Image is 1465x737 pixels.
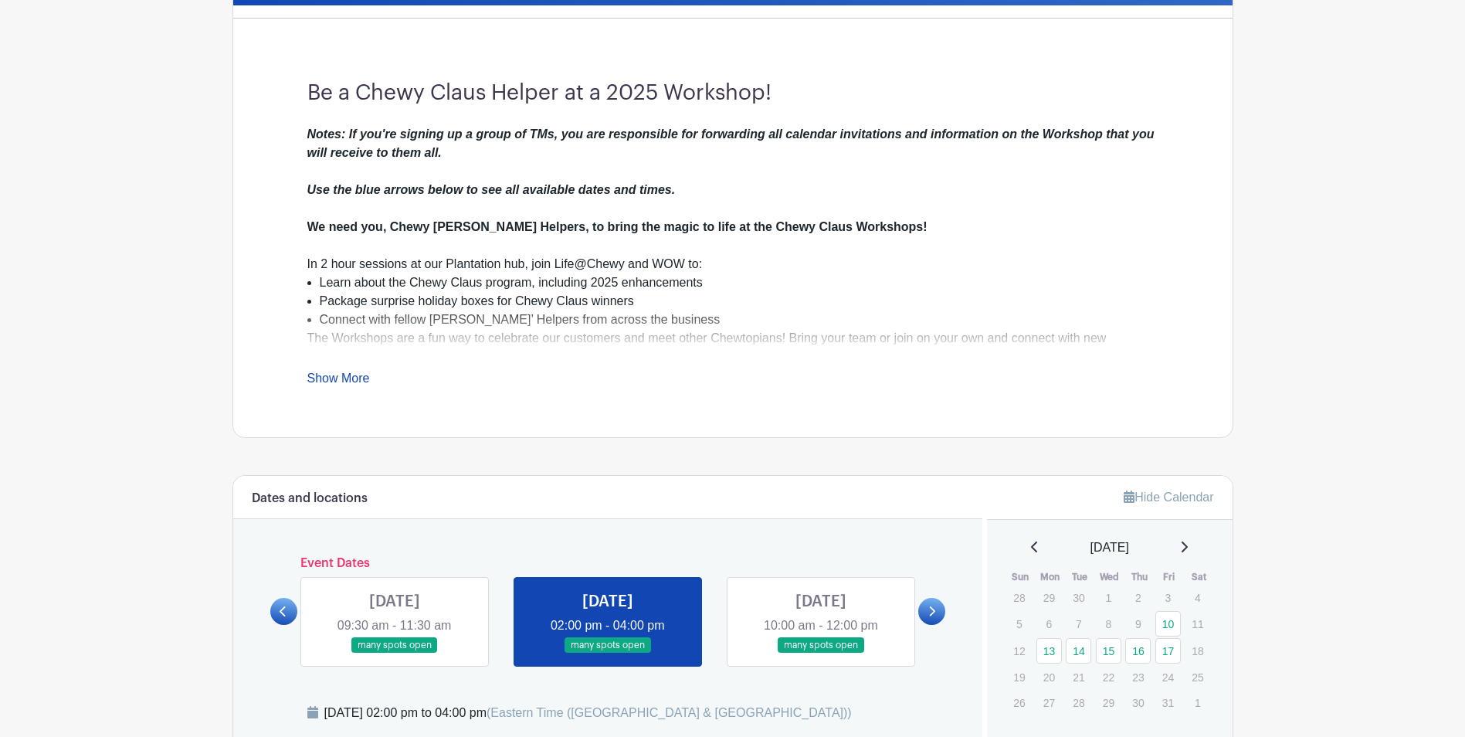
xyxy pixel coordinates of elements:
h3: Be a Chewy Claus Helper at a 2025 Workshop! [307,80,1158,107]
p: 20 [1036,665,1062,689]
th: Mon [1036,569,1066,585]
span: (Eastern Time ([GEOGRAPHIC_DATA] & [GEOGRAPHIC_DATA])) [487,706,852,719]
p: 21 [1066,665,1091,689]
th: Thu [1124,569,1155,585]
div: In 2 hour sessions at our Plantation hub, join Life@Chewy and WOW to: [307,255,1158,273]
div: The Workshops are a fun way to celebrate our customers and meet other Chewtopians! Bring your tea... [307,329,1158,459]
a: 13 [1036,638,1062,664]
p: 6 [1036,612,1062,636]
li: Connect with fellow [PERSON_NAME]’ Helpers from across the business [320,311,1158,329]
p: 1 [1096,586,1121,610]
p: 23 [1125,665,1151,689]
li: Learn about the Chewy Claus program, including 2025 enhancements [320,273,1158,292]
p: 29 [1036,586,1062,610]
a: 15 [1096,638,1121,664]
p: 30 [1125,691,1151,715]
p: 30 [1066,586,1091,610]
p: 28 [1066,691,1091,715]
strong: We need you, Chewy [PERSON_NAME] Helpers, to bring the magic to life at the Chewy Claus Workshops! [307,220,927,233]
em: Notes: If you're signing up a group of TMs, you are responsible for forwarding all calendar invit... [307,127,1155,196]
p: 4 [1185,586,1210,610]
p: 22 [1096,665,1121,689]
p: 31 [1155,691,1181,715]
a: 14 [1066,638,1091,664]
a: Show More [307,372,370,391]
div: [DATE] 02:00 pm to 04:00 pm [324,704,852,722]
h6: Event Dates [297,556,919,571]
p: 2 [1125,586,1151,610]
p: 7 [1066,612,1091,636]
p: 26 [1006,691,1032,715]
p: 3 [1155,586,1181,610]
th: Tue [1065,569,1095,585]
p: 18 [1185,639,1210,663]
p: 28 [1006,586,1032,610]
p: 27 [1036,691,1062,715]
p: 1 [1185,691,1210,715]
p: 25 [1185,665,1210,689]
p: 29 [1096,691,1121,715]
li: Package surprise holiday boxes for Chewy Claus winners [320,292,1158,311]
p: 19 [1006,665,1032,689]
a: 10 [1155,611,1181,637]
th: Sun [1005,569,1036,585]
p: 9 [1125,612,1151,636]
th: Sat [1184,569,1214,585]
p: 8 [1096,612,1121,636]
a: 17 [1155,638,1181,664]
p: 24 [1155,665,1181,689]
th: Wed [1095,569,1125,585]
p: 12 [1006,639,1032,663]
p: 11 [1185,612,1210,636]
th: Fri [1155,569,1185,585]
span: [DATE] [1090,538,1129,557]
a: Hide Calendar [1124,491,1213,504]
a: 16 [1125,638,1151,664]
p: 5 [1006,612,1032,636]
h6: Dates and locations [252,491,368,506]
